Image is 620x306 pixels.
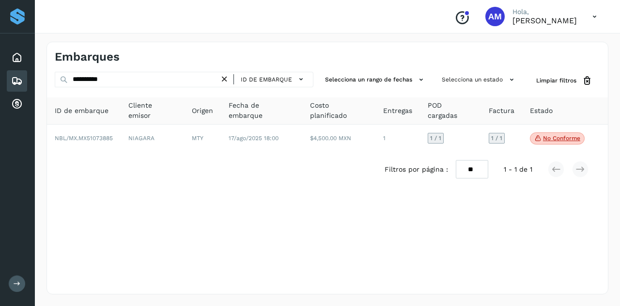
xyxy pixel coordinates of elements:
p: Hola, [512,8,577,16]
span: Entregas [383,106,412,116]
button: Selecciona un estado [438,72,521,88]
div: Inicio [7,47,27,68]
h4: Embarques [55,50,120,64]
p: No conforme [543,135,580,142]
span: 1 - 1 de 1 [504,164,532,175]
div: Cuentas por cobrar [7,94,27,115]
span: Estado [530,106,553,116]
span: Cliente emisor [128,100,176,121]
span: Filtros por página : [385,164,448,175]
span: NBL/MX.MX51073885 [55,135,113,142]
span: 17/ago/2025 18:00 [229,135,279,142]
button: Selecciona un rango de fechas [321,72,430,88]
td: 1 [375,125,420,153]
span: 1 / 1 [430,135,441,141]
span: Factura [489,106,514,116]
span: Limpiar filtros [536,76,576,85]
td: $4,500.00 MXN [302,125,375,153]
span: ID de embarque [241,75,292,84]
span: Origen [192,106,213,116]
div: Embarques [7,70,27,92]
td: NIAGARA [121,125,184,153]
span: Fecha de embarque [229,100,294,121]
span: POD cargadas [428,100,473,121]
p: Angele Monserrat Manriquez Bisuett [512,16,577,25]
span: 1 / 1 [491,135,502,141]
span: ID de embarque [55,106,108,116]
button: ID de embarque [238,72,309,86]
button: Limpiar filtros [528,72,600,90]
td: MTY [184,125,221,153]
span: Costo planificado [310,100,368,121]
